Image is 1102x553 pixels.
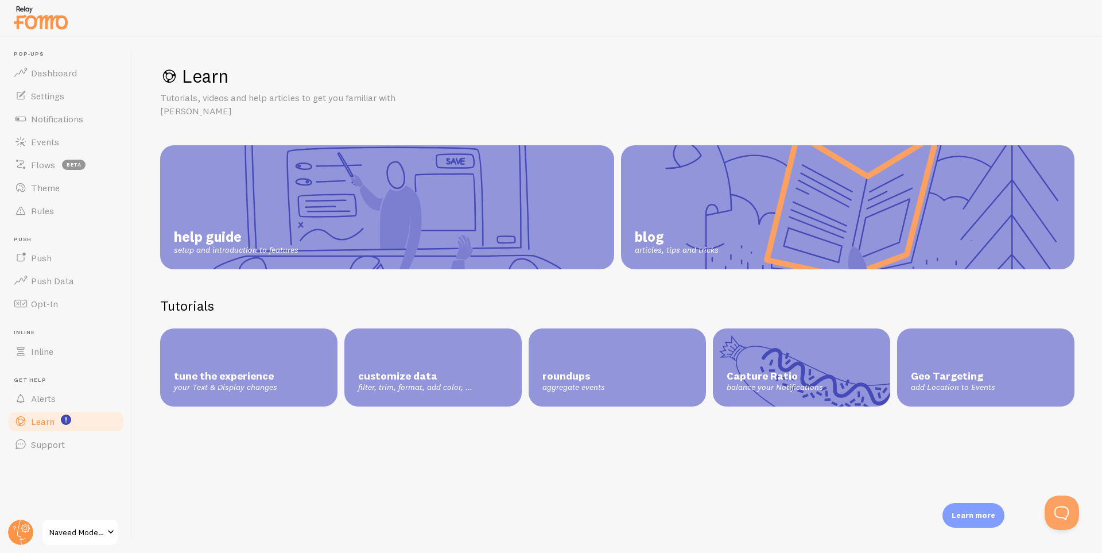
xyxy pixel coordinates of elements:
[174,382,324,393] span: your Text & Display changes
[31,252,52,264] span: Push
[7,269,125,292] a: Push Data
[7,340,125,363] a: Inline
[49,525,104,539] span: Naveed Mode GmbH
[160,145,614,269] a: help guide setup and introduction to features
[7,107,125,130] a: Notifications
[31,90,64,102] span: Settings
[31,298,58,310] span: Opt-In
[542,382,692,393] span: aggregate events
[635,228,719,245] span: blog
[160,91,436,118] p: Tutorials, videos and help articles to get you familiar with [PERSON_NAME]
[7,176,125,199] a: Theme
[727,370,876,383] span: Capture Ratio
[174,228,298,245] span: help guide
[14,329,125,337] span: Inline
[41,519,119,546] a: Naveed Mode GmbH
[911,382,1061,393] span: add Location to Events
[14,377,125,384] span: Get Help
[7,410,125,433] a: Learn
[174,245,298,256] span: setup and introduction to features
[1045,496,1079,530] iframe: Help Scout Beacon - Open
[31,136,59,148] span: Events
[62,160,86,170] span: beta
[942,503,1004,528] div: Learn more
[31,159,55,171] span: Flows
[7,84,125,107] a: Settings
[31,182,60,194] span: Theme
[31,67,77,79] span: Dashboard
[7,153,125,176] a: Flows beta
[31,416,55,427] span: Learn
[14,51,125,58] span: Pop-ups
[12,3,69,32] img: fomo-relay-logo-orange.svg
[160,64,1074,88] h1: Learn
[911,370,1061,383] span: Geo Targeting
[358,382,508,393] span: filter, trim, format, add color, ...
[621,145,1075,269] a: blog articles, tips and tricks
[174,370,324,383] span: tune the experience
[7,292,125,315] a: Opt-In
[14,236,125,243] span: Push
[31,393,56,404] span: Alerts
[7,433,125,456] a: Support
[7,199,125,222] a: Rules
[358,370,508,383] span: customize data
[61,415,71,425] svg: <p>Watch New Feature Tutorials!</p>
[542,370,692,383] span: roundups
[7,130,125,153] a: Events
[727,382,876,393] span: balance your Notifications
[31,205,54,216] span: Rules
[7,61,125,84] a: Dashboard
[31,113,83,125] span: Notifications
[635,245,719,256] span: articles, tips and tricks
[160,297,1074,315] h2: Tutorials
[31,346,53,357] span: Inline
[952,510,995,521] p: Learn more
[7,246,125,269] a: Push
[31,439,65,450] span: Support
[7,387,125,410] a: Alerts
[31,275,74,287] span: Push Data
